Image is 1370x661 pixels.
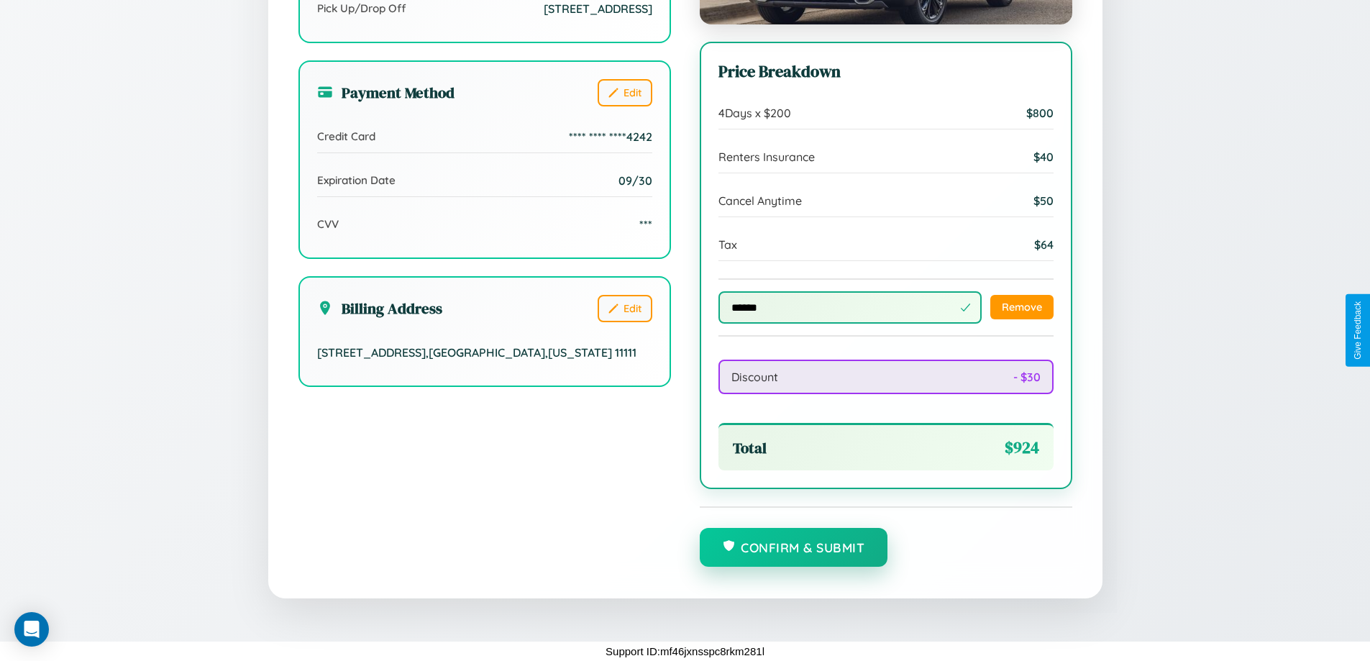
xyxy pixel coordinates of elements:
[598,79,652,106] button: Edit
[317,129,375,143] span: Credit Card
[606,642,764,661] p: Support ID: mf46jxnsspc8rkm281l
[990,295,1054,319] button: Remove
[598,295,652,322] button: Edit
[731,370,778,384] span: Discount
[718,106,791,120] span: 4 Days x $ 200
[544,1,652,16] span: [STREET_ADDRESS]
[733,437,767,458] span: Total
[1033,193,1054,208] span: $ 50
[317,173,396,187] span: Expiration Date
[718,60,1054,83] h3: Price Breakdown
[317,217,339,231] span: CVV
[718,193,802,208] span: Cancel Anytime
[317,345,636,360] span: [STREET_ADDRESS] , [GEOGRAPHIC_DATA] , [US_STATE] 11111
[1013,370,1041,384] span: - $ 30
[618,173,652,188] span: 09/30
[14,612,49,647] div: Open Intercom Messenger
[718,150,815,164] span: Renters Insurance
[1026,106,1054,120] span: $ 800
[1005,437,1039,459] span: $ 924
[1033,150,1054,164] span: $ 40
[317,298,442,319] h3: Billing Address
[1034,237,1054,252] span: $ 64
[317,82,455,103] h3: Payment Method
[718,237,737,252] span: Tax
[317,1,406,15] span: Pick Up/Drop Off
[1353,301,1363,360] div: Give Feedback
[700,528,888,567] button: Confirm & Submit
